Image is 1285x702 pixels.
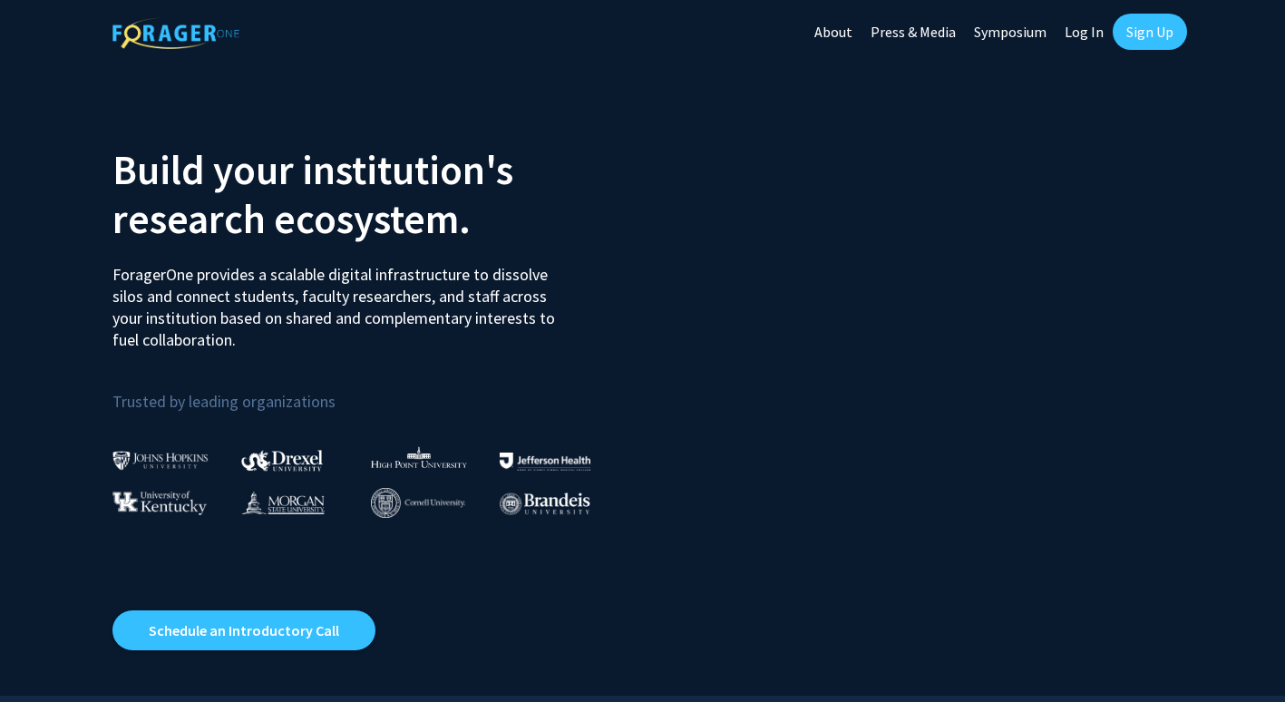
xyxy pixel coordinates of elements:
[112,145,629,243] h2: Build your institution's research ecosystem.
[241,491,325,514] img: Morgan State University
[241,450,323,471] img: Drexel University
[371,488,465,518] img: Cornell University
[112,491,207,515] img: University of Kentucky
[371,446,467,468] img: High Point University
[112,17,239,49] img: ForagerOne Logo
[112,250,568,351] p: ForagerOne provides a scalable digital infrastructure to dissolve silos and connect students, fac...
[112,366,629,415] p: Trusted by leading organizations
[500,492,590,515] img: Brandeis University
[112,610,375,650] a: Opens in a new tab
[112,451,209,470] img: Johns Hopkins University
[500,453,590,470] img: Thomas Jefferson University
[1113,14,1187,50] a: Sign Up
